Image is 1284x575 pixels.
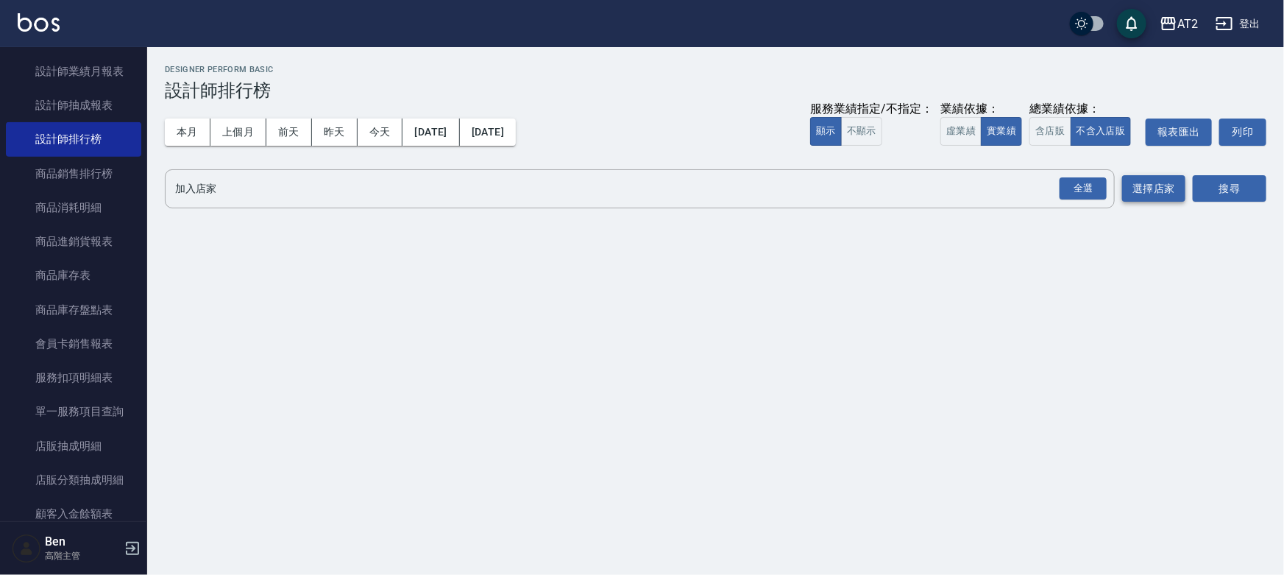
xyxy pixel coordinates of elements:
a: 商品進銷貨報表 [6,225,141,258]
a: 商品庫存表 [6,258,141,292]
button: 列印 [1219,119,1266,146]
div: AT2 [1177,15,1198,33]
button: save [1117,9,1146,38]
button: 實業績 [981,117,1022,146]
button: [DATE] [402,119,459,146]
a: 單一服務項目查詢 [6,395,141,428]
button: 選擇店家 [1122,175,1185,202]
a: 店販抽成明細 [6,429,141,463]
button: 搜尋 [1193,175,1266,202]
a: 顧客入金餘額表 [6,497,141,531]
button: 前天 [266,119,312,146]
button: 昨天 [312,119,358,146]
button: [DATE] [460,119,516,146]
button: 虛業績 [940,117,982,146]
p: 高階主管 [45,549,120,562]
button: 登出 [1210,10,1266,38]
button: 上個月 [210,119,266,146]
button: 含店販 [1029,117,1071,146]
h5: Ben [45,535,120,549]
div: 全選 [1060,177,1107,200]
button: Open [1057,174,1110,203]
img: Logo [18,13,60,32]
img: Person [12,534,41,563]
button: 不顯示 [841,117,882,146]
input: 店家名稱 [171,176,1086,202]
button: 顯示 [810,117,842,146]
a: 設計師排行榜 [6,122,141,156]
button: 本月 [165,119,210,146]
button: 報表匯出 [1146,119,1212,146]
a: 設計師業績月報表 [6,54,141,88]
h2: Designer Perform Basic [165,65,1266,74]
h3: 設計師排行榜 [165,80,1266,101]
button: 今天 [358,119,403,146]
a: 店販分類抽成明細 [6,463,141,497]
a: 設計師抽成報表 [6,88,141,122]
button: 不含入店販 [1071,117,1132,146]
a: 會員卡銷售報表 [6,327,141,361]
a: 商品庫存盤點表 [6,293,141,327]
a: 商品消耗明細 [6,191,141,225]
div: 業績依據： [940,102,1022,117]
div: 總業績依據： [1029,102,1138,117]
button: AT2 [1154,9,1204,39]
a: 服務扣項明細表 [6,361,141,395]
div: 服務業績指定/不指定： [810,102,933,117]
a: 商品銷售排行榜 [6,157,141,191]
